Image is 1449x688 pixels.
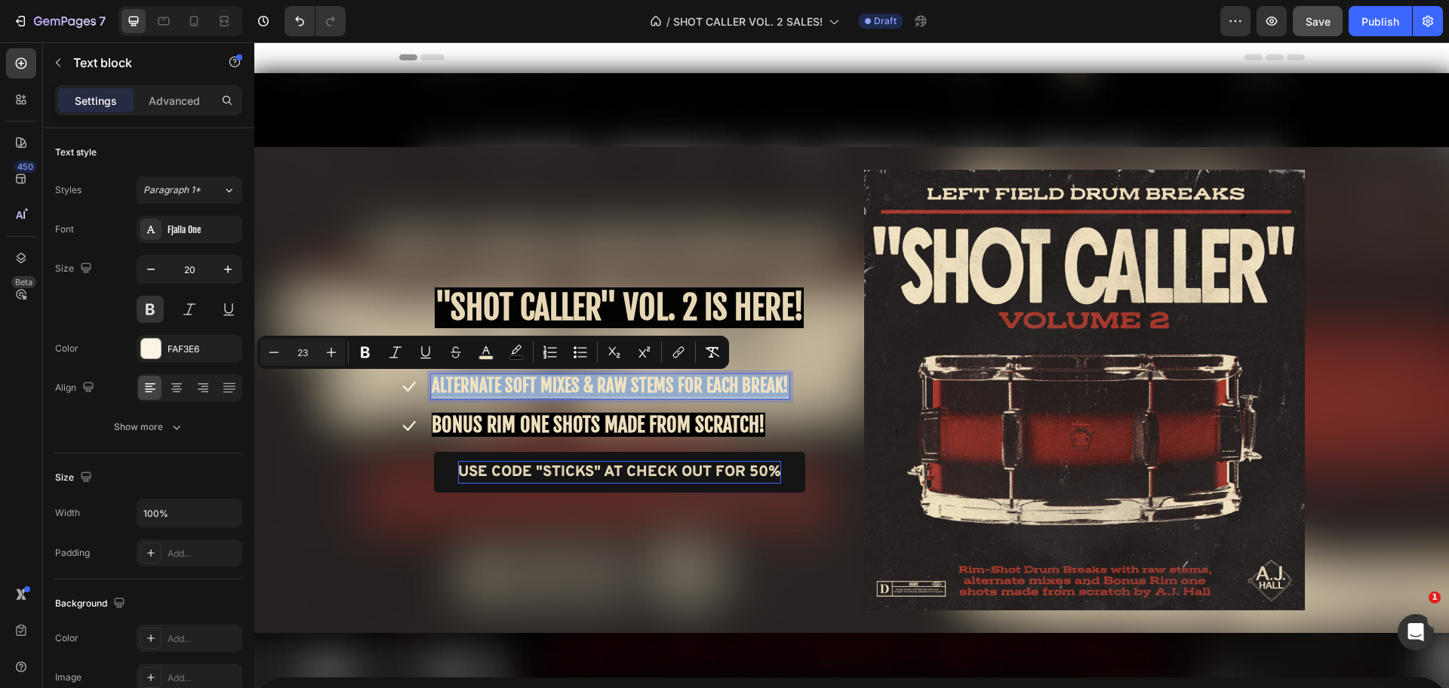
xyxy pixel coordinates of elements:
div: Font [55,223,74,236]
div: Image [55,671,82,684]
div: Color [55,631,78,645]
div: Add... [168,671,238,685]
div: Publish [1361,14,1399,29]
div: Size [55,468,95,488]
img: Alt Image [610,127,1051,568]
div: Beta [11,276,36,288]
span: SHOT CALLER VOL. 2 SALES! [673,14,823,29]
input: Auto [137,499,241,527]
div: Size [55,259,95,279]
div: Padding [55,546,90,560]
div: Add... [168,547,238,561]
div: Undo/Redo [285,6,346,36]
span: / [666,14,670,29]
div: Align [55,378,97,398]
div: Editor contextual toolbar [257,336,729,369]
p: Advanced [149,93,200,109]
div: Add... [168,632,238,646]
button: Paragraph 1* [137,177,242,204]
button: Save [1293,6,1343,36]
span: Save [1306,15,1331,28]
div: 450 [14,161,36,173]
p: Settings [75,93,117,109]
p: 7 [99,12,106,30]
div: Text style [55,146,97,159]
div: Width [55,506,80,520]
div: FAF3E6 [168,342,238,356]
button: 7 [6,6,112,36]
span: 1 [1429,591,1441,604]
div: Background [55,594,128,614]
button: Publish [1349,6,1412,36]
div: Fjalla One [168,223,238,237]
iframe: Intercom live chat [1398,614,1434,650]
iframe: Design area [254,42,1449,688]
p: Text block [73,54,202,72]
div: Styles [55,183,82,197]
button: Show more [55,413,242,441]
span: Paragraph 1* [143,183,201,197]
div: Show more [114,419,184,435]
div: Color [55,342,78,355]
span: Draft [874,14,897,28]
a: Image Title [610,127,1051,568]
